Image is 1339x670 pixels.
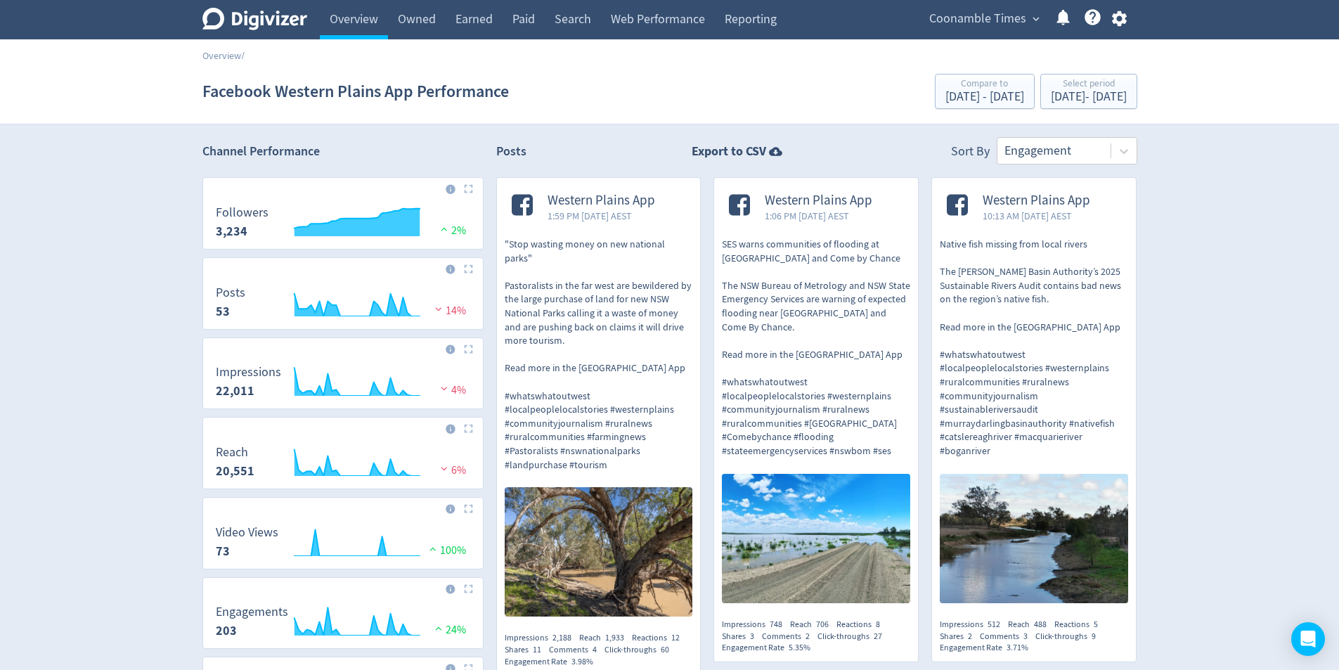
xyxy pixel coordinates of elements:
strong: Export to CSV [692,143,766,160]
span: 3.71% [1007,642,1028,653]
button: Coonamble Times [924,8,1043,30]
a: Western Plains App1:59 PM [DATE] AEST"Stop wasting money on new national parks" Pastoralists in t... [497,178,701,621]
span: 3.98% [571,656,593,667]
div: Reactions [632,632,687,644]
span: 3 [1023,631,1028,642]
div: Impressions [505,632,579,644]
div: Engagement Rate [722,642,818,654]
h2: Channel Performance [202,143,484,160]
span: 2,188 [552,632,571,643]
svg: Engagements 203 [209,605,477,643]
img: positive-performance.svg [426,543,440,554]
img: Placeholder [464,344,473,354]
div: Engagement Rate [940,642,1036,654]
div: Comments [980,631,1035,643]
span: Western Plains App [983,193,1090,209]
span: 2% [437,224,466,238]
span: 12 [671,632,680,643]
span: 4 [593,644,597,655]
span: 3 [750,631,754,642]
div: Reactions [1054,619,1106,631]
h2: Posts [496,143,526,165]
a: Western Plains App10:13 AM [DATE] AESTNative fish missing from local rivers The [PERSON_NAME] Bas... [932,178,1136,607]
span: / [241,49,245,62]
span: 706 [816,619,829,630]
svg: Followers 3,234 [209,206,477,243]
a: Western Plains App1:06 PM [DATE] AESTSES warns communities of flooding at [GEOGRAPHIC_DATA] and C... [714,178,918,607]
img: negative-performance.svg [437,463,451,474]
div: Reactions [836,619,888,631]
img: negative-performance.svg [437,383,451,394]
strong: 22,011 [216,382,254,399]
svg: Reach 20,551 [209,446,477,483]
span: 2 [806,631,810,642]
div: Impressions [722,619,790,631]
span: 2 [968,631,972,642]
div: Shares [940,631,980,643]
div: Click-throughs [817,631,890,643]
div: Shares [505,644,549,656]
span: 4% [437,383,466,397]
img: Placeholder [464,184,473,193]
span: 14% [432,304,466,318]
span: 9 [1092,631,1096,642]
dt: Engagements [216,604,288,620]
strong: 20,551 [216,463,254,479]
span: 11 [533,644,541,655]
button: Select period[DATE]- [DATE] [1040,74,1137,109]
dt: Posts [216,285,245,301]
img: Placeholder [464,424,473,433]
a: Overview [202,49,241,62]
p: "Stop wasting money on new national parks" Pastoralists in the far west are bewildered by the lar... [505,238,693,472]
p: Native fish missing from local rivers The [PERSON_NAME] Basin Authority’s 2025 Sustainable Rivers... [940,238,1128,458]
span: 27 [874,631,882,642]
img: negative-performance.svg [432,304,446,314]
span: 748 [770,619,782,630]
svg: Posts 53 [209,286,477,323]
img: positive-performance.svg [432,623,446,633]
span: Western Plains App [548,193,655,209]
dt: Video Views [216,524,278,541]
span: Western Plains App [765,193,872,209]
span: 60 [661,644,669,655]
span: 24% [432,623,466,637]
dt: Impressions [216,364,281,380]
svg: Impressions 22,011 [209,366,477,403]
span: 1:06 PM [DATE] AEST [765,209,872,223]
span: expand_more [1030,13,1042,25]
div: Shares [722,631,762,643]
span: 100% [426,543,466,558]
button: Compare to[DATE] - [DATE] [935,74,1035,109]
div: Reach [579,632,632,644]
strong: 203 [216,622,237,639]
span: Coonamble Times [929,8,1026,30]
div: Sort By [951,143,990,165]
span: 1,933 [605,632,624,643]
div: [DATE] - [DATE] [945,91,1024,103]
img: Placeholder [464,584,473,593]
img: Placeholder [464,504,473,513]
div: Comments [762,631,817,643]
span: 6% [437,463,466,477]
dt: Reach [216,444,254,460]
strong: 3,234 [216,223,247,240]
div: Impressions [940,619,1008,631]
div: Reach [1008,619,1054,631]
div: Click-throughs [1035,631,1104,643]
img: positive-performance.svg [437,224,451,234]
strong: 53 [216,303,230,320]
span: 8 [876,619,880,630]
div: Select period [1051,79,1127,91]
h1: Facebook Western Plains App Performance [202,69,509,114]
span: 1:59 PM [DATE] AEST [548,209,655,223]
span: 10:13 AM [DATE] AEST [983,209,1090,223]
span: 512 [988,619,1000,630]
div: Open Intercom Messenger [1291,622,1325,656]
span: 5.35% [789,642,810,653]
img: Placeholder [464,264,473,273]
strong: 73 [216,543,230,560]
div: Compare to [945,79,1024,91]
p: SES warns communities of flooding at [GEOGRAPHIC_DATA] and Come by Chance The NSW Bureau of Metro... [722,238,910,458]
div: Reach [790,619,836,631]
div: Engagement Rate [505,656,601,668]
